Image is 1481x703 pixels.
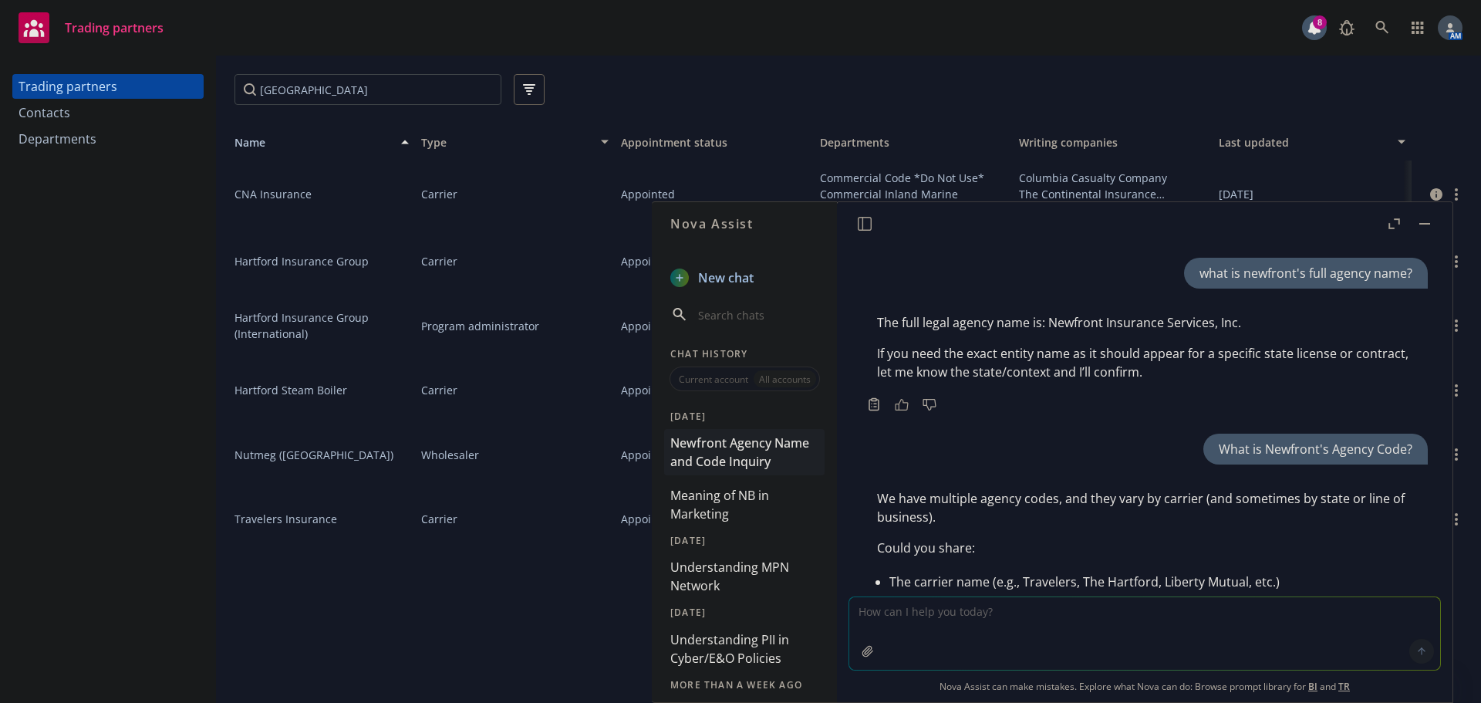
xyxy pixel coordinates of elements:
[1219,440,1412,458] p: What is Newfront's Agency Code?
[652,347,837,360] div: Chat History
[1213,123,1412,161] button: Last updated
[1219,186,1253,202] span: [DATE]
[421,447,479,463] span: Wholesaler
[19,100,70,125] div: Contacts
[621,511,675,527] span: Appointed
[1219,134,1388,150] div: Last updated
[843,671,1446,702] span: Nova Assist can make mistakes. Explore what Nova can do: Browse prompt library for and
[670,215,754,233] h1: Nova Assist
[1013,123,1212,161] button: Writing companies
[877,344,1412,381] p: If you need the exact entity name as it should appear for a specific state license or contract, l...
[1338,680,1350,693] a: TR
[1447,316,1466,335] a: more
[1447,185,1466,204] a: more
[652,410,837,423] div: [DATE]
[621,134,808,150] div: Appointment status
[1447,445,1466,464] a: more
[234,511,409,527] span: Travelers Insurance
[1019,186,1206,202] span: The Continental Insurance Company of [US_STATE]
[695,304,818,326] input: Search chats
[1313,13,1327,27] div: 8
[421,382,457,398] span: Carrier
[1427,185,1446,204] a: circleInformation
[12,100,204,125] a: Contacts
[12,127,204,151] a: Departments
[679,373,748,386] p: Current account
[889,594,1412,619] li: State/LOB, if relevant
[234,447,409,463] span: Nutmeg ([GEOGRAPHIC_DATA])
[1199,264,1412,282] p: what is newfront's full agency name?
[234,382,409,398] span: Hartford Steam Boiler
[12,6,170,49] a: Trading partners
[867,397,881,411] svg: Copy to clipboard
[814,123,1013,161] button: Departments
[421,511,457,527] span: Carrier
[234,74,501,105] input: Filter by keyword...
[421,186,457,202] span: Carrier
[621,318,675,334] span: Appointed
[421,318,539,334] span: Program administrator
[1019,134,1206,150] div: Writing companies
[415,123,614,161] button: Type
[820,134,1007,150] div: Departments
[1308,680,1317,693] a: BI
[917,394,942,415] button: Thumbs down
[652,678,837,691] div: More than a week ago
[664,264,825,292] button: New chat
[621,447,675,463] span: Appointed
[1447,381,1466,400] a: more
[621,253,675,269] span: Appointed
[1447,252,1466,271] a: more
[421,134,591,150] div: Type
[652,534,837,547] div: [DATE]
[695,269,754,287] span: New chat
[1402,12,1433,43] a: Switch app
[1331,12,1362,43] a: Report a Bug
[820,170,1007,186] span: Commercial Code *Do Not Use*
[19,74,117,99] div: Trading partners
[664,626,825,672] button: Understanding PII in Cyber/E&O Policies
[759,373,811,386] p: All accounts
[1447,510,1466,529] a: more
[216,123,415,161] button: Name
[820,186,1007,202] span: Commercial Inland Marine
[615,123,814,161] button: Appointment status
[234,186,409,202] span: CNA Insurance
[12,74,204,99] a: Trading partners
[889,569,1412,594] li: The carrier name (e.g., Travelers, The Hartford, Liberty Mutual, etc.)
[19,127,96,151] div: Departments
[621,382,675,398] span: Appointed
[222,134,392,150] div: Name
[652,606,837,619] div: [DATE]
[877,539,1412,557] p: Could you share:
[664,429,825,475] button: Newfront Agency Name and Code Inquiry
[65,22,164,34] span: Trading partners
[1367,12,1398,43] a: Search
[664,482,825,528] button: Meaning of NB in Marketing
[877,489,1412,526] p: We have multiple agency codes, and they vary by carrier (and sometimes by state or line of busine...
[234,309,409,342] span: Hartford Insurance Group (International)
[877,313,1412,332] p: The full legal agency name is: Newfront Insurance Services, Inc.
[1019,170,1206,186] span: Columbia Casualty Company
[234,253,409,269] span: Hartford Insurance Group
[421,253,457,269] span: Carrier
[621,186,675,202] span: Appointed
[664,553,825,600] button: Understanding MPN Network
